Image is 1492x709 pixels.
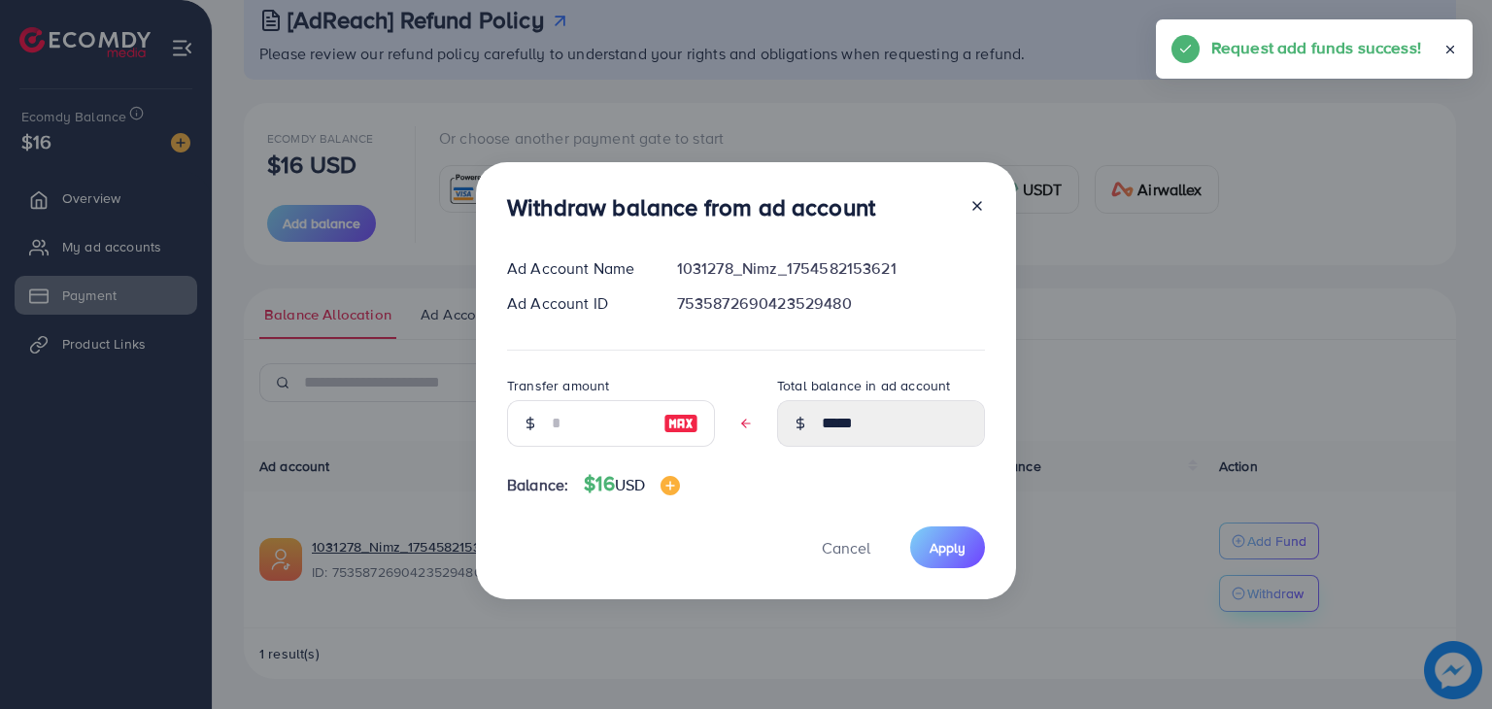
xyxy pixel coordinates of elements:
label: Transfer amount [507,376,609,395]
img: image [663,412,698,435]
button: Cancel [797,526,895,568]
h3: Withdraw balance from ad account [507,193,875,221]
button: Apply [910,526,985,568]
span: Balance: [507,474,568,496]
div: 1031278_Nimz_1754582153621 [661,257,1000,280]
span: Apply [930,538,966,557]
span: Cancel [822,537,870,558]
img: image [661,476,680,495]
div: 7535872690423529480 [661,292,1000,315]
div: Ad Account Name [492,257,661,280]
h4: $16 [584,472,680,496]
label: Total balance in ad account [777,376,950,395]
div: Ad Account ID [492,292,661,315]
h5: Request add funds success! [1211,35,1421,60]
span: USD [615,474,645,495]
